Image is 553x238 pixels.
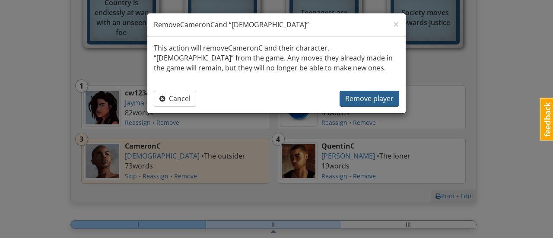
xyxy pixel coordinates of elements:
[345,94,394,103] span: Remove player
[340,91,399,107] button: Remove player
[154,43,399,73] p: This action will remove CameronC and their character, “ [DEMOGRAPHIC_DATA] ” from the game. Any m...
[159,94,191,103] span: Cancel
[154,91,196,107] button: Cancel
[147,13,406,37] div: Remove CameronC and “ [DEMOGRAPHIC_DATA] ”
[393,17,399,31] span: ×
